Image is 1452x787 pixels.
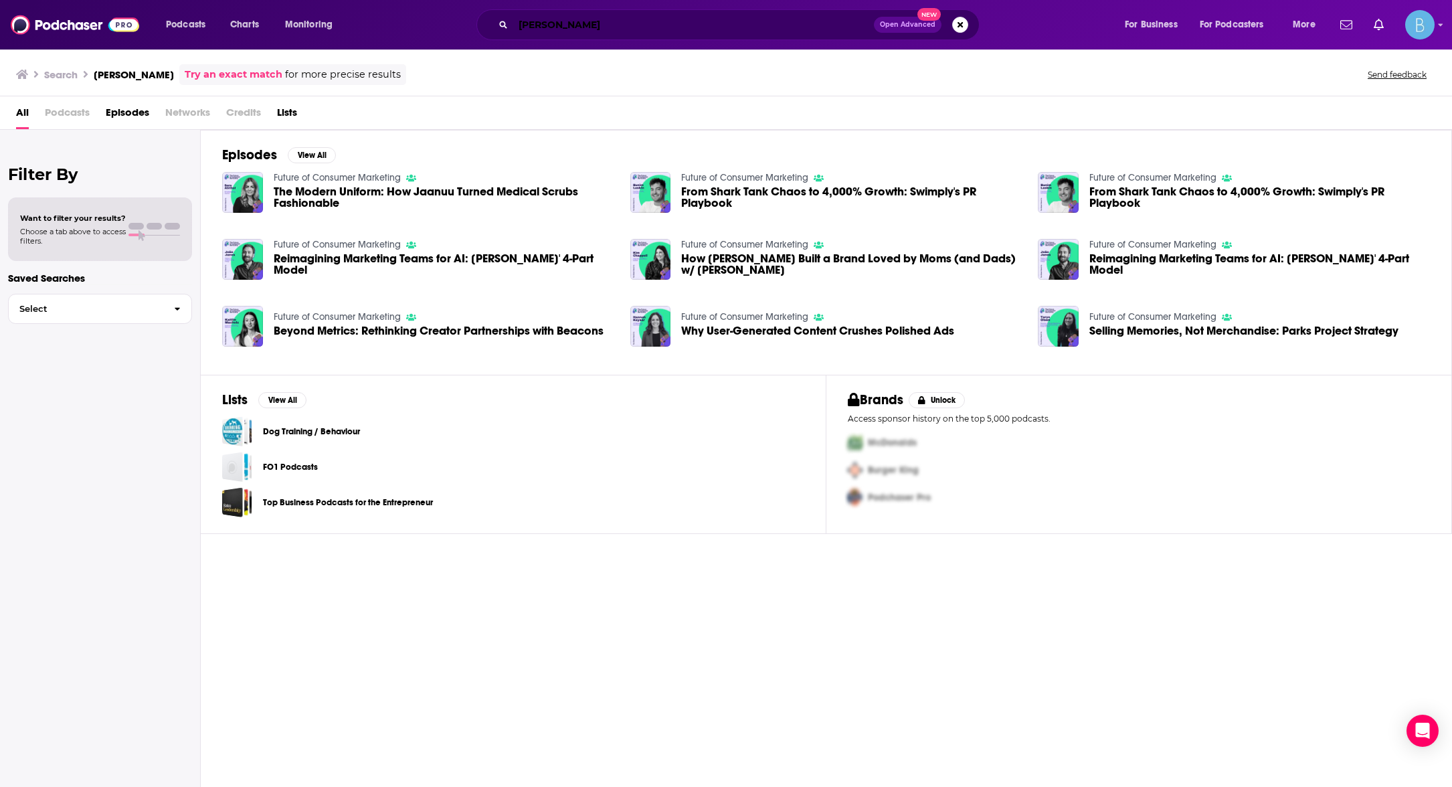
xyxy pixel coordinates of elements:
a: Future of Consumer Marketing [681,239,808,250]
p: Access sponsor history on the top 5,000 podcasts. [848,414,1430,424]
img: Selling Memories, Not Merchandise: Parks Project Strategy [1038,306,1079,347]
img: Beyond Metrics: Rethinking Creator Partnerships with Beacons [222,306,263,347]
span: Open Advanced [880,21,935,28]
button: Send feedback [1364,69,1431,80]
span: Networks [165,102,210,129]
a: All [16,102,29,129]
button: open menu [1191,14,1283,35]
span: Choose a tab above to access filters. [20,227,126,246]
a: Try an exact match [185,67,282,82]
div: Search podcasts, credits, & more... [489,9,992,40]
a: Future of Consumer Marketing [681,172,808,183]
span: Podchaser Pro [868,492,931,503]
img: The Modern Uniform: How Jaanuu Turned Medical Scrubs Fashionable [222,172,263,213]
a: How Bobbie Built a Brand Loved by Moms (and Dads) w/ Kim Chappell [681,253,1022,276]
span: Dog Training / Behaviour [222,416,252,446]
input: Search podcasts, credits, & more... [513,14,874,35]
span: Podcasts [166,15,205,34]
a: Charts [221,14,267,35]
h3: [PERSON_NAME] [94,68,174,81]
a: Top Business Podcasts for the Entrepreneur [263,495,433,510]
button: open menu [1115,14,1194,35]
button: open menu [276,14,350,35]
a: FO1 Podcasts [263,460,318,474]
span: Charts [230,15,259,34]
span: Reimagining Marketing Teams for AI: [PERSON_NAME]' 4-Part Model [1089,253,1430,276]
h2: Episodes [222,147,277,163]
img: Reimagining Marketing Teams for AI: João Janes' 4-Part Model [1038,239,1079,280]
a: The Modern Uniform: How Jaanuu Turned Medical Scrubs Fashionable [274,186,614,209]
button: View All [258,392,306,408]
h2: Brands [848,391,903,408]
a: Reimagining Marketing Teams for AI: João Janes' 4-Part Model [274,253,614,276]
img: User Profile [1405,10,1435,39]
a: Future of Consumer Marketing [1089,239,1216,250]
span: Selling Memories, Not Merchandise: Parks Project Strategy [1089,325,1398,337]
a: FO1 Podcasts [222,452,252,482]
a: From Shark Tank Chaos to 4,000% Growth: Swimply's PR Playbook [1089,186,1430,209]
span: for more precise results [285,67,401,82]
span: How [PERSON_NAME] Built a Brand Loved by Moms (and Dads) w/ [PERSON_NAME] [681,253,1022,276]
span: Want to filter your results? [20,213,126,223]
img: Podchaser - Follow, Share and Rate Podcasts [11,12,139,37]
button: Show profile menu [1405,10,1435,39]
a: Future of Consumer Marketing [274,172,401,183]
img: How Bobbie Built a Brand Loved by Moms (and Dads) w/ Kim Chappell [630,239,671,280]
a: From Shark Tank Chaos to 4,000% Growth: Swimply's PR Playbook [630,172,671,213]
a: ListsView All [222,391,306,408]
button: open menu [157,14,223,35]
img: Reimagining Marketing Teams for AI: João Janes' 4-Part Model [222,239,263,280]
a: Why User-Generated Content Crushes Polished Ads [681,325,954,337]
span: McDonalds [868,437,917,448]
a: Future of Consumer Marketing [681,311,808,323]
div: Open Intercom Messenger [1406,715,1439,747]
h2: Filter By [8,165,192,184]
button: open menu [1283,14,1332,35]
span: Logged in as BLASTmedia [1405,10,1435,39]
span: Burger King [868,464,919,476]
img: From Shark Tank Chaos to 4,000% Growth: Swimply's PR Playbook [1038,172,1079,213]
img: Third Pro Logo [842,484,868,511]
a: Future of Consumer Marketing [274,311,401,323]
span: Select [9,304,163,313]
span: Credits [226,102,261,129]
a: Top Business Podcasts for the Entrepreneur [222,487,252,517]
a: Future of Consumer Marketing [1089,311,1216,323]
span: New [917,8,941,21]
button: Select [8,294,192,324]
a: EpisodesView All [222,147,336,163]
h3: Search [44,68,78,81]
a: Beyond Metrics: Rethinking Creator Partnerships with Beacons [274,325,604,337]
a: Show notifications dropdown [1368,13,1389,36]
span: Reimagining Marketing Teams for AI: [PERSON_NAME]' 4-Part Model [274,253,614,276]
a: Why User-Generated Content Crushes Polished Ads [630,306,671,347]
span: For Business [1125,15,1178,34]
button: View All [288,147,336,163]
img: First Pro Logo [842,429,868,456]
span: For Podcasters [1200,15,1264,34]
button: Open AdvancedNew [874,17,941,33]
a: From Shark Tank Chaos to 4,000% Growth: Swimply's PR Playbook [681,186,1022,209]
h2: Lists [222,391,248,408]
a: Future of Consumer Marketing [1089,172,1216,183]
img: Second Pro Logo [842,456,868,484]
a: Dog Training / Behaviour [263,424,360,439]
a: Future of Consumer Marketing [274,239,401,250]
a: Episodes [106,102,149,129]
span: More [1293,15,1315,34]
